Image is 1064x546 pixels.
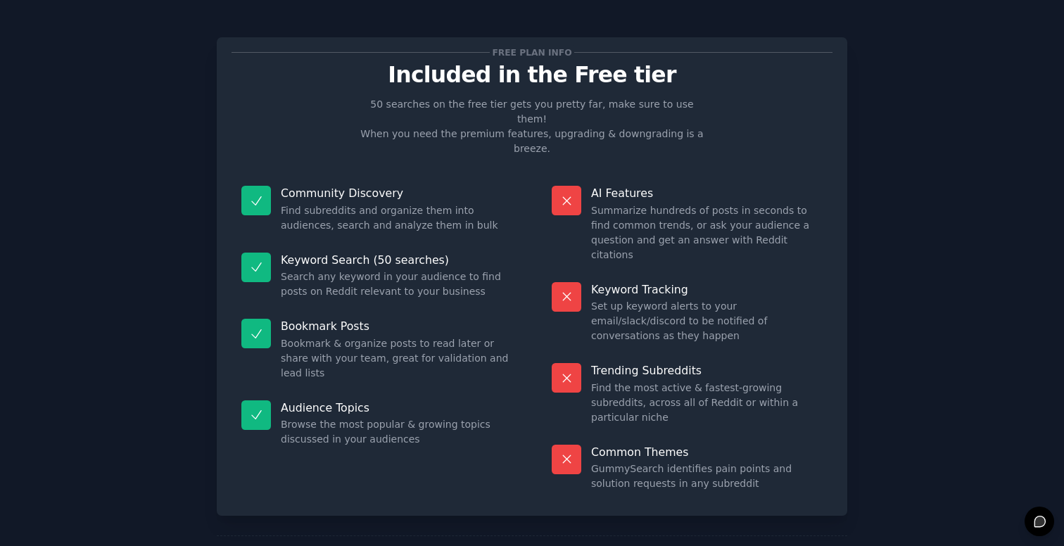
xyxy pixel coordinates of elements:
p: Community Discovery [281,186,512,201]
p: Keyword Search (50 searches) [281,253,512,267]
p: 50 searches on the free tier gets you pretty far, make sure to use them! When you need the premiu... [355,97,709,156]
dd: Bookmark & organize posts to read later or share with your team, great for validation and lead lists [281,336,512,381]
p: Common Themes [591,445,823,459]
dd: Find the most active & fastest-growing subreddits, across all of Reddit or within a particular niche [591,381,823,425]
p: AI Features [591,186,823,201]
dd: Search any keyword in your audience to find posts on Reddit relevant to your business [281,269,512,299]
p: Included in the Free tier [232,63,832,87]
p: Keyword Tracking [591,282,823,297]
p: Bookmark Posts [281,319,512,334]
span: Free plan info [490,45,574,60]
dd: Set up keyword alerts to your email/slack/discord to be notified of conversations as they happen [591,299,823,343]
dd: Summarize hundreds of posts in seconds to find common trends, or ask your audience a question and... [591,203,823,262]
dd: GummySearch identifies pain points and solution requests in any subreddit [591,462,823,491]
p: Trending Subreddits [591,363,823,378]
dd: Browse the most popular & growing topics discussed in your audiences [281,417,512,447]
p: Audience Topics [281,400,512,415]
dd: Find subreddits and organize them into audiences, search and analyze them in bulk [281,203,512,233]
